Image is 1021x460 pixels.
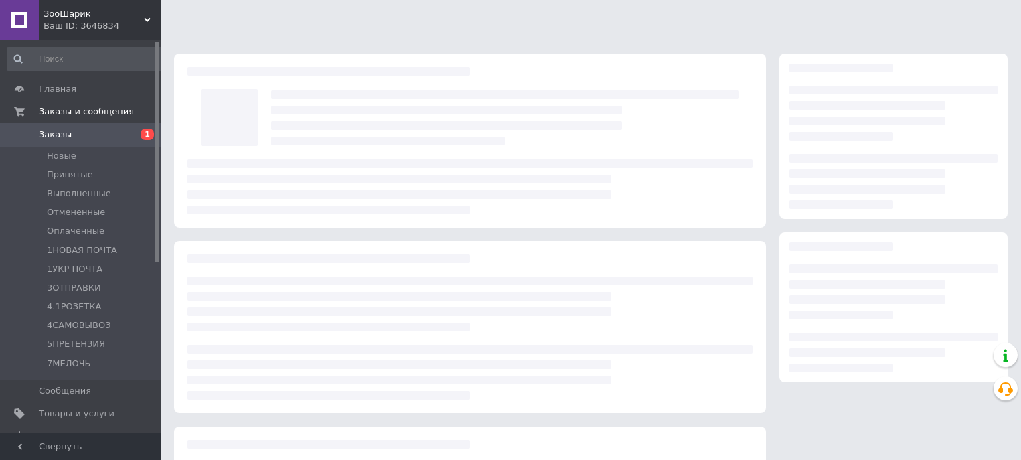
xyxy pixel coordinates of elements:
[47,319,111,331] span: 4САМОВЫВОЗ
[39,83,76,95] span: Главная
[44,8,144,20] span: ЗооШарик
[7,47,167,71] input: Поиск
[39,385,91,397] span: Сообщения
[44,20,161,32] div: Ваш ID: 3646834
[39,408,114,420] span: Товары и услуги
[47,301,101,313] span: 4.1РОЗЕТКА
[47,338,105,350] span: 5ПРЕТЕНЗИЯ
[39,431,100,443] span: Уведомления
[47,225,104,237] span: Оплаченные
[47,169,93,181] span: Принятые
[47,206,105,218] span: Отмененные
[39,106,134,118] span: Заказы и сообщения
[47,187,111,200] span: Выполненные
[47,282,101,294] span: 3ОТПРАВКИ
[47,358,91,370] span: 7МЕЛОЧЬ
[141,129,154,140] span: 1
[47,263,102,275] span: 1УКР ПОЧТА
[39,129,72,141] span: Заказы
[47,150,76,162] span: Новые
[47,244,117,256] span: 1НОВАЯ ПОЧТА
